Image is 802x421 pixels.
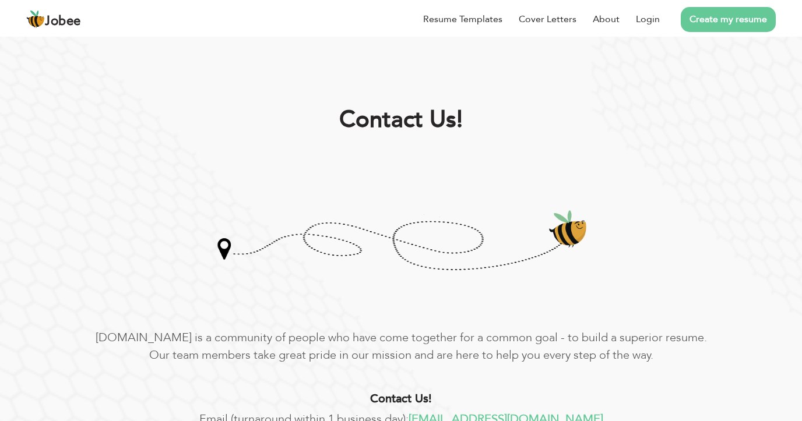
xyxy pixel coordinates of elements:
[593,12,620,26] a: About
[86,329,716,364] p: [DOMAIN_NAME] is a community of people who have come together for a common goal - to build a supe...
[423,12,502,26] a: Resume Templates
[26,10,81,29] a: Jobee
[268,105,535,135] h1: Contact Us!
[86,392,716,406] h4: Contact Us!
[519,12,576,26] a: Cover Letters
[26,10,45,29] img: jobee.io
[215,210,588,273] img: Contact-Us-bee.png
[636,12,660,26] a: Login
[681,7,776,32] a: Create my resume
[45,15,81,28] span: Jobee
